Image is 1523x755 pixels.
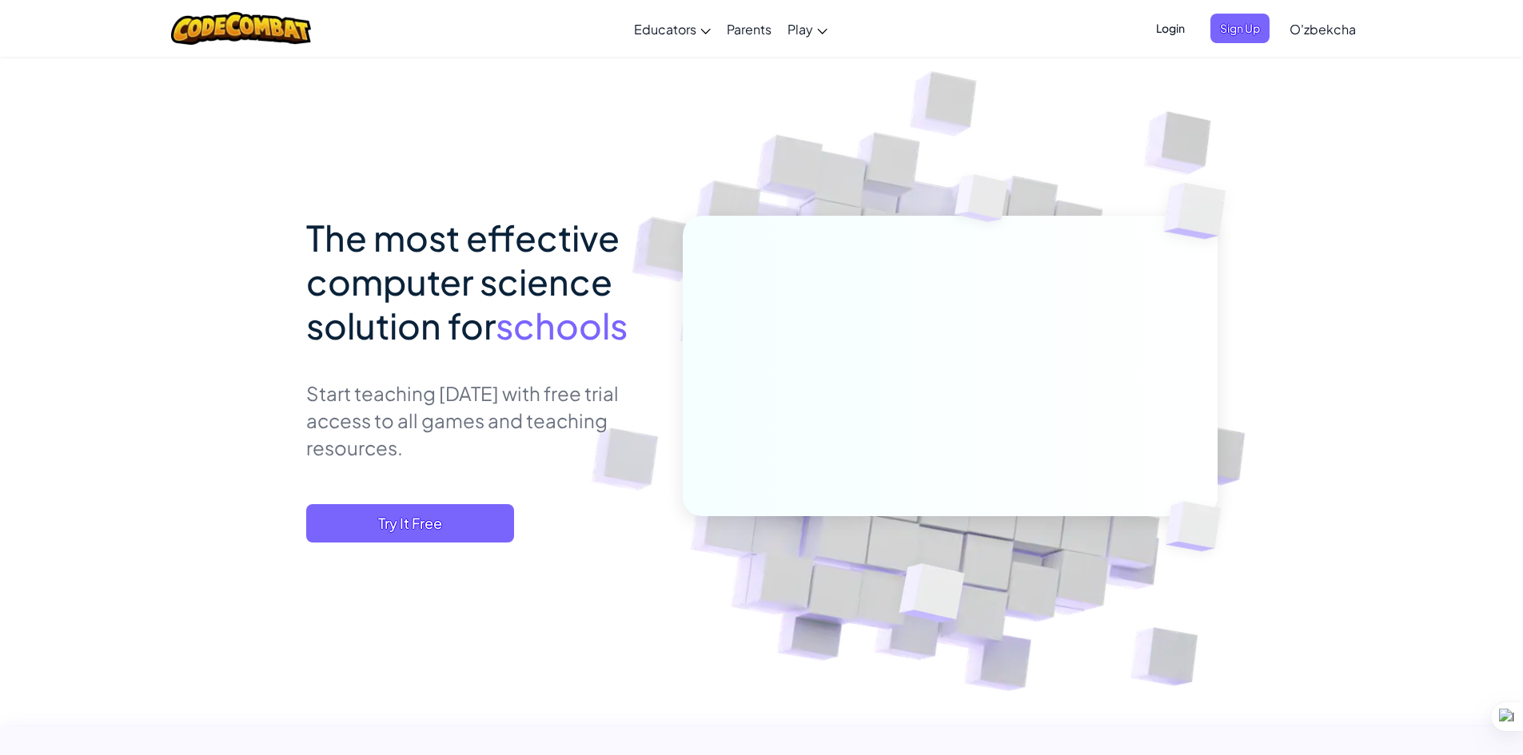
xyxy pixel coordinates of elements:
[787,21,813,38] span: Play
[306,215,620,348] span: The most effective computer science solution for
[306,379,659,461] p: Start teaching [DATE] with free trial access to all games and teaching resources.
[1290,21,1356,38] span: O'zbekcha
[779,7,835,50] a: Play
[1282,7,1364,50] a: O'zbekcha
[859,530,1003,662] img: Overlap cubes
[496,303,628,348] span: schools
[634,21,696,38] span: Educators
[1132,144,1270,279] img: Overlap cubes
[924,143,1039,262] img: Overlap cubes
[719,7,779,50] a: Parents
[306,504,514,542] button: Try It Free
[1146,14,1194,43] button: Login
[1138,468,1258,585] img: Overlap cubes
[626,7,719,50] a: Educators
[1210,14,1270,43] button: Sign Up
[171,12,311,45] img: CodeCombat logo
